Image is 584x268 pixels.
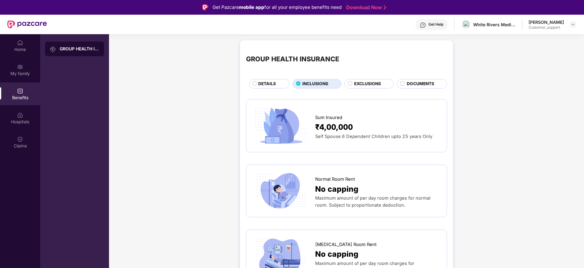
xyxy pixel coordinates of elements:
strong: mobile app [239,4,264,10]
div: Customer_support [529,25,564,30]
img: svg+xml;base64,PHN2ZyB3aWR0aD0iMjAiIGhlaWdodD0iMjAiIHZpZXdCb3g9IjAgMCAyMCAyMCIgZmlsbD0ibm9uZSIgeG... [17,64,23,70]
span: [MEDICAL_DATA] Room Rent [315,241,377,248]
div: GROUP HEALTH INSURANCE [60,46,99,52]
img: Logo [202,4,208,10]
img: download%20(2).png [463,21,469,28]
span: Normal Room Rent [315,176,355,183]
img: svg+xml;base64,PHN2ZyBpZD0iSGVscC0zMngzMiIgeG1sbnM9Imh0dHA6Ly93d3cudzMub3JnLzIwMDAvc3ZnIiB3aWR0aD... [420,22,426,28]
div: Get Pazcare for all your employee benefits need [213,4,342,11]
img: svg+xml;base64,PHN2ZyBpZD0iQmVuZWZpdHMiIHhtbG5zPSJodHRwOi8vd3d3LnczLm9yZy8yMDAwL3N2ZyIgd2lkdGg9Ij... [17,88,23,94]
div: Get Help [428,22,443,27]
div: White Rivers Media Solutions Private Limited [473,22,516,27]
span: Self Spouse 6 Dependent Children upto 25 years Only [315,134,432,139]
img: svg+xml;base64,PHN2ZyBpZD0iSG9tZSIgeG1sbnM9Imh0dHA6Ly93d3cudzMub3JnLzIwMDAvc3ZnIiB3aWR0aD0iMjAiIG... [17,40,23,46]
div: GROUP HEALTH INSURANCE [246,54,339,64]
img: Stroke [384,4,386,11]
span: ₹4,00,000 [315,121,353,133]
span: Maximum amount of per day room charges for normal room. Subject to proportionate deduction. [315,195,431,208]
img: svg+xml;base64,PHN2ZyBpZD0iRHJvcGRvd24tMzJ4MzIiIHhtbG5zPSJodHRwOi8vd3d3LnczLm9yZy8yMDAwL3N2ZyIgd2... [571,22,575,27]
span: No capping [315,183,358,195]
span: INCLUSIONS [302,81,328,87]
img: icon [252,171,310,211]
a: Download Now [346,4,384,11]
img: svg+xml;base64,PHN2ZyB3aWR0aD0iMjAiIGhlaWdodD0iMjAiIHZpZXdCb3g9IjAgMCAyMCAyMCIgZmlsbD0ibm9uZSIgeG... [50,46,56,52]
img: New Pazcare Logo [7,20,47,28]
div: [PERSON_NAME] [529,19,564,25]
span: No capping [315,248,358,260]
span: Sum Insured [315,114,342,121]
img: icon [252,106,310,146]
span: DETAILS [258,81,276,87]
span: EXCLUSIONS [354,81,381,87]
img: svg+xml;base64,PHN2ZyBpZD0iSG9zcGl0YWxzIiB4bWxucz0iaHR0cDovL3d3dy53My5vcmcvMjAwMC9zdmciIHdpZHRoPS... [17,112,23,118]
span: DOCUMENTS [407,81,434,87]
img: svg+xml;base64,PHN2ZyBpZD0iQ2xhaW0iIHhtbG5zPSJodHRwOi8vd3d3LnczLm9yZy8yMDAwL3N2ZyIgd2lkdGg9IjIwIi... [17,136,23,142]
